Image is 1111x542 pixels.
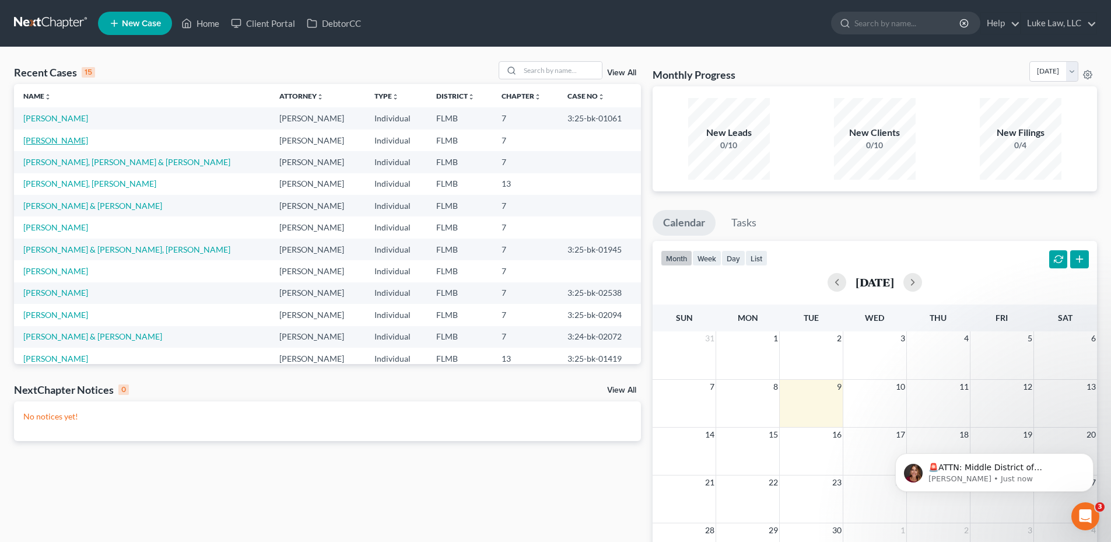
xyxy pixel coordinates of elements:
[427,239,492,260] td: FLMB
[23,266,88,276] a: [PERSON_NAME]
[688,126,770,139] div: New Leads
[1021,13,1096,34] a: Luke Law, LLC
[44,93,51,100] i: unfold_more
[865,313,884,323] span: Wed
[767,475,779,489] span: 22
[738,313,758,323] span: Mon
[661,250,692,266] button: month
[427,107,492,129] td: FLMB
[804,313,819,323] span: Tue
[534,93,541,100] i: unfold_more
[930,313,947,323] span: Thu
[392,93,399,100] i: unfold_more
[558,326,641,348] td: 3:24-bk-02072
[176,13,225,34] a: Home
[427,195,492,216] td: FLMB
[899,331,906,345] span: 3
[721,210,767,236] a: Tasks
[492,130,559,151] td: 7
[122,19,161,28] span: New Case
[558,282,641,304] td: 3:25-bk-02538
[1085,428,1097,442] span: 20
[1090,331,1097,345] span: 6
[279,92,324,100] a: Attorneyunfold_more
[963,523,970,537] span: 2
[558,239,641,260] td: 3:25-bk-01945
[1026,523,1033,537] span: 3
[23,288,88,298] a: [PERSON_NAME]
[427,151,492,173] td: FLMB
[225,13,301,34] a: Client Portal
[365,216,427,238] td: Individual
[492,195,559,216] td: 7
[427,326,492,348] td: FLMB
[23,179,156,188] a: [PERSON_NAME], [PERSON_NAME]
[558,107,641,129] td: 3:25-bk-01061
[520,62,602,79] input: Search by name...
[767,523,779,537] span: 29
[1058,313,1073,323] span: Sat
[14,383,129,397] div: NextChapter Notices
[317,93,324,100] i: unfold_more
[878,429,1111,510] iframe: Intercom notifications message
[492,107,559,129] td: 7
[558,348,641,369] td: 3:25-bk-01419
[836,331,843,345] span: 2
[721,250,745,266] button: day
[607,386,636,394] a: View All
[365,107,427,129] td: Individual
[772,380,779,394] span: 8
[607,69,636,77] a: View All
[365,195,427,216] td: Individual
[1071,502,1099,530] iframe: Intercom live chat
[980,139,1061,151] div: 0/4
[688,139,770,151] div: 0/10
[492,173,559,195] td: 13
[365,282,427,304] td: Individual
[427,173,492,195] td: FLMB
[270,282,365,304] td: [PERSON_NAME]
[836,380,843,394] span: 9
[676,313,693,323] span: Sun
[427,282,492,304] td: FLMB
[981,13,1020,34] a: Help
[270,216,365,238] td: [PERSON_NAME]
[492,304,559,326] td: 7
[558,304,641,326] td: 3:25-bk-02094
[365,130,427,151] td: Individual
[567,92,605,100] a: Case Nounfold_more
[374,92,399,100] a: Typeunfold_more
[1085,380,1097,394] span: 13
[704,331,716,345] span: 31
[963,331,970,345] span: 4
[692,250,721,266] button: week
[856,276,894,288] h2: [DATE]
[834,139,916,151] div: 0/10
[958,380,970,394] span: 11
[365,173,427,195] td: Individual
[82,67,95,78] div: 15
[895,380,906,394] span: 10
[270,304,365,326] td: [PERSON_NAME]
[1026,331,1033,345] span: 5
[427,216,492,238] td: FLMB
[365,260,427,282] td: Individual
[767,428,779,442] span: 15
[502,92,541,100] a: Chapterunfold_more
[270,130,365,151] td: [PERSON_NAME]
[23,135,88,145] a: [PERSON_NAME]
[492,216,559,238] td: 7
[899,523,906,537] span: 1
[468,93,475,100] i: unfold_more
[1022,380,1033,394] span: 12
[270,107,365,129] td: [PERSON_NAME]
[23,222,88,232] a: [PERSON_NAME]
[492,151,559,173] td: 7
[365,239,427,260] td: Individual
[23,92,51,100] a: Nameunfold_more
[980,126,1061,139] div: New Filings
